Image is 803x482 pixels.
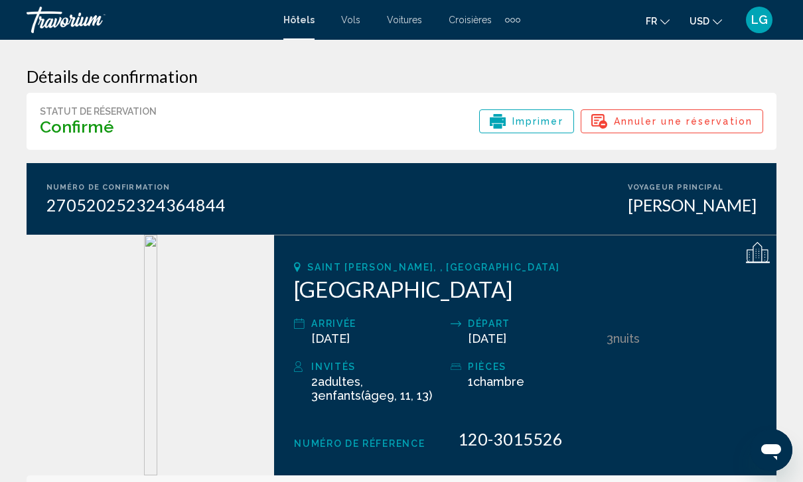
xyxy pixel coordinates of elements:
[46,195,226,215] div: 270520252324364844
[311,375,432,402] span: , 3
[646,11,670,30] button: Change language
[46,183,226,192] div: Numéro de confirmation
[294,438,425,449] span: Numéro de réference
[311,359,444,375] div: Invités
[364,389,387,402] span: âge
[613,331,640,345] span: nuits
[449,15,492,25] a: Croisières
[294,276,757,302] h2: [GEOGRAPHIC_DATA]
[581,109,763,133] button: Annuler une réservation
[646,16,657,27] span: fr
[751,13,768,27] span: LG
[581,117,763,132] a: Annuler une réservation
[311,316,444,331] div: Arrivée
[468,316,601,331] div: Départ
[468,375,524,389] span: 1
[479,109,574,133] button: Imprimer
[283,15,315,25] a: Hôtels
[307,262,559,272] span: Saint [PERSON_NAME], , [GEOGRAPHIC_DATA]
[341,15,360,25] a: Vols
[742,6,776,34] button: User Menu
[473,375,524,389] span: Chambre
[311,331,350,345] span: [DATE]
[318,389,361,402] span: Enfants
[690,16,709,27] span: USD
[505,9,520,30] button: Extra navigation items
[690,11,722,30] button: Change currency
[40,117,157,137] h3: Confirmé
[607,331,613,345] span: 3
[311,375,360,389] span: 2
[512,110,563,133] span: Imprimer
[27,66,776,86] h3: Détails de confirmation
[40,106,157,117] div: Statut de réservation
[318,389,432,402] span: ( 9, 11, 13)
[750,429,792,471] iframe: Bouton de lancement de la fenêtre de messagerie
[387,15,422,25] a: Voitures
[614,110,753,133] span: Annuler une réservation
[468,331,506,345] span: [DATE]
[628,195,757,215] div: [PERSON_NAME]
[27,7,270,33] a: Travorium
[458,429,563,449] span: 120-3015526
[468,359,601,375] div: pièces
[628,183,757,192] div: Voyageur principal
[318,375,360,389] span: Adultes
